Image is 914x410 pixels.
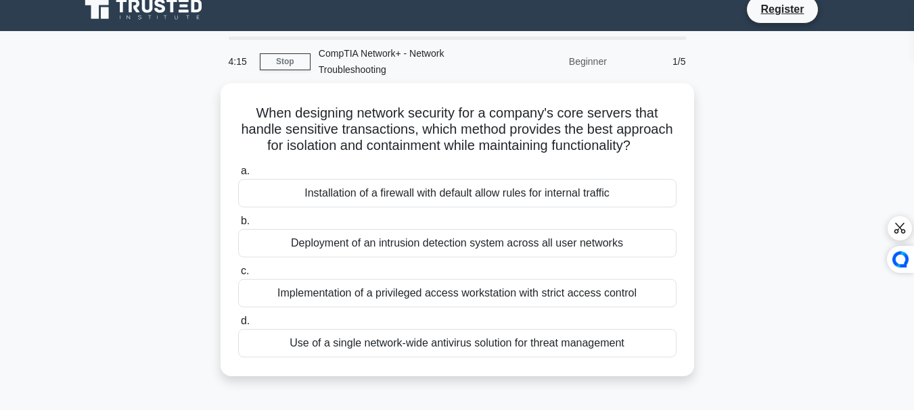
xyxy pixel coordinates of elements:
span: c. [241,265,249,276]
div: Deployment of an intrusion detection system across all user networks [238,229,677,257]
div: 4:15 [221,48,260,75]
span: a. [241,165,250,176]
a: Register [752,1,812,18]
a: Stop [260,53,311,70]
div: 1/5 [615,48,694,75]
div: CompTIA Network+ - Network Troubleshooting [311,40,497,83]
div: Use of a single network-wide antivirus solution for threat management [238,329,677,357]
span: d. [241,315,250,326]
div: Beginner [497,48,615,75]
div: Implementation of a privileged access workstation with strict access control [238,279,677,307]
h5: When designing network security for a company's core servers that handle sensitive transactions, ... [237,105,678,155]
span: b. [241,215,250,226]
div: Installation of a firewall with default allow rules for internal traffic [238,179,677,207]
